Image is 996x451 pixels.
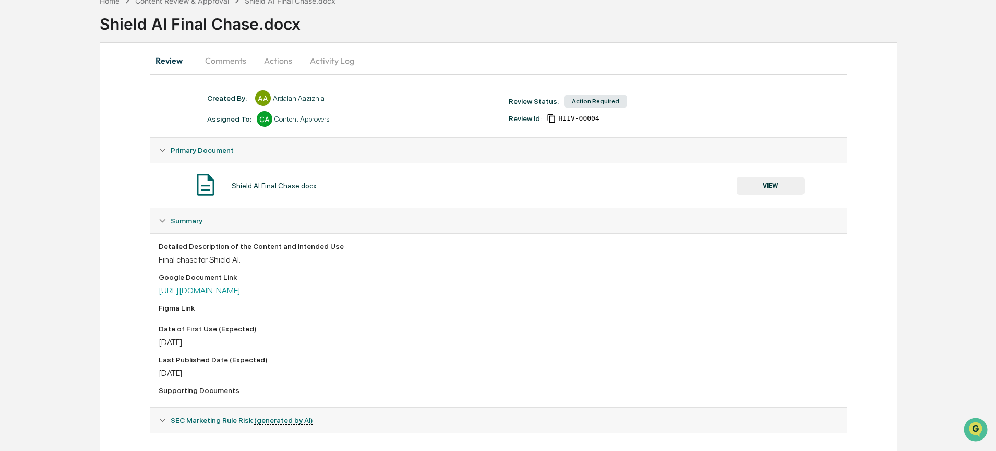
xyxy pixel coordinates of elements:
img: Document Icon [193,172,219,198]
div: Shield AI Final Chase.docx [232,182,317,190]
u: (generated by AI) [254,416,313,425]
a: 🔎Data Lookup [6,147,70,166]
div: Ardalan Aaziznia [273,94,325,102]
span: Summary [171,217,202,225]
div: Primary Document [150,138,846,163]
span: SEC Marketing Rule Risk [171,416,313,424]
button: Start new chat [177,83,190,96]
div: We're available if you need us! [35,90,132,99]
div: [DATE] [159,337,838,347]
div: Google Document Link [159,273,838,281]
div: Detailed Description of the Content and Intended Use [159,242,838,251]
div: AA [255,90,271,106]
p: How can we help? [10,22,190,39]
div: secondary tabs example [150,48,847,73]
div: Supporting Documents [159,386,838,395]
div: Created By: ‎ ‎ [207,94,250,102]
button: Actions [255,48,302,73]
button: Review [150,48,197,73]
div: Date of First Use (Expected) [159,325,838,333]
span: Pylon [104,177,126,185]
div: Shield AI Final Chase.docx [100,6,996,33]
a: Powered byPylon [74,176,126,185]
div: 🔎 [10,152,19,161]
div: Summary [150,208,846,233]
span: 13dcdbfc-0c2d-426a-9c93-2417ffe02af4 [558,114,599,123]
div: [DATE] [159,368,838,378]
span: Attestations [86,132,129,142]
div: Review Status: [509,97,559,105]
a: 🖐️Preclearance [6,127,71,146]
div: 🖐️ [10,133,19,141]
a: [URL][DOMAIN_NAME] [159,286,241,295]
div: Content Approvers [274,115,329,123]
div: Last Published Date (Expected) [159,355,838,364]
div: Figma Link [159,304,838,312]
a: 🗄️Attestations [71,127,134,146]
div: Review Id: [509,114,542,123]
div: Assigned To: [207,115,251,123]
button: Activity Log [302,48,363,73]
div: 🗄️ [76,133,84,141]
div: CA [257,111,272,127]
div: Action Required [564,95,627,108]
img: 1746055101610-c473b297-6a78-478c-a979-82029cc54cd1 [10,80,29,99]
span: Data Lookup [21,151,66,162]
button: Comments [197,48,255,73]
div: Primary Document [150,163,846,208]
div: Start new chat [35,80,171,90]
div: Summary [150,233,846,407]
span: Primary Document [171,146,234,155]
div: Final chase for Shield AI. [159,255,838,265]
span: Preclearance [21,132,67,142]
div: SEC Marketing Rule Risk (generated by AI) [150,408,846,433]
button: VIEW [737,177,805,195]
iframe: Open customer support [963,417,991,445]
